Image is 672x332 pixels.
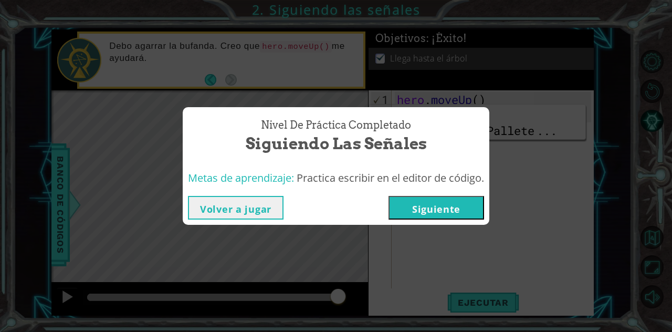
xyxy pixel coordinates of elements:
span: Nivel de práctica Completado [261,118,411,133]
span: Metas de aprendizaje: [188,171,294,185]
span: Practica escribir en el editor de código. [297,171,484,185]
span: Siguiendo las señales [246,132,427,155]
button: Siguiente [388,196,484,220]
button: Volver a jugar [188,196,283,220]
